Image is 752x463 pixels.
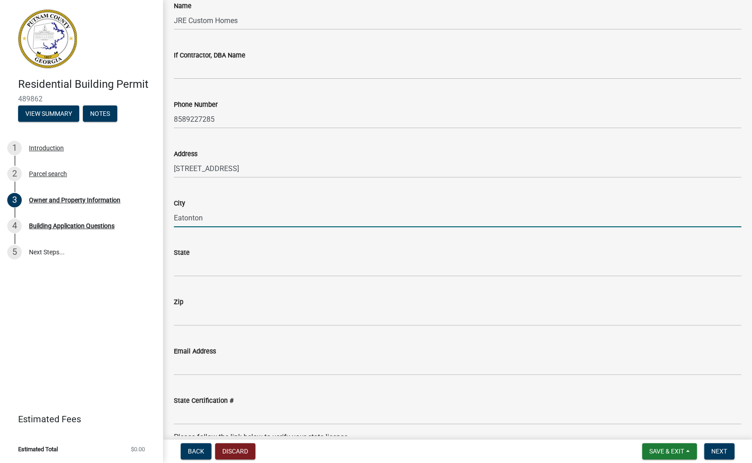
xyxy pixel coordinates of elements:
button: Discard [215,443,255,459]
div: 1 [7,141,22,155]
span: Save & Exit [649,448,684,455]
label: State Certification # [174,398,234,404]
div: Owner and Property Information [29,197,120,203]
div: Introduction [29,145,64,151]
label: Zip [174,299,183,305]
button: View Summary [18,105,79,122]
div: Parcel search [29,171,67,177]
span: Estimated Total [18,446,58,452]
span: Back [188,448,204,455]
span: Next [711,448,727,455]
button: Save & Exit [642,443,697,459]
div: 4 [7,219,22,233]
div: 2 [7,167,22,181]
wm-modal-confirm: Notes [83,110,117,118]
button: Next [704,443,734,459]
a: Estimated Fees [7,410,148,428]
wm-modal-confirm: Summary [18,110,79,118]
label: City [174,200,185,207]
p: Please follow the link below to verify your state license. [174,432,741,443]
label: If Contractor, DBA Name [174,53,245,59]
label: Address [174,151,197,158]
span: 489862 [18,95,145,103]
div: 3 [7,193,22,207]
img: Putnam County, Georgia [18,10,77,68]
label: Phone Number [174,102,218,108]
span: $0.00 [131,446,145,452]
button: Notes [83,105,117,122]
label: Email Address [174,348,216,355]
div: Building Application Questions [29,223,115,229]
button: Back [181,443,211,459]
div: 5 [7,245,22,259]
label: State [174,250,190,256]
label: Name [174,3,192,10]
h4: Residential Building Permit [18,78,156,91]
